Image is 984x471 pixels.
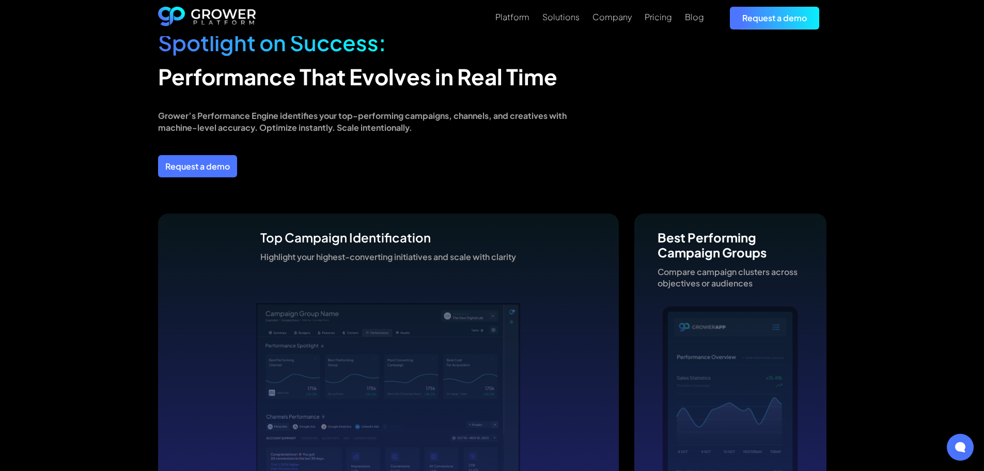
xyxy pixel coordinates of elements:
[730,7,819,29] a: Request a demo
[158,155,237,177] a: Request a demo
[158,110,599,133] p: Grower’s Performance Engine identifies your top-performing campaigns, channels, and creatives wit...
[685,11,704,23] a: Blog
[260,230,431,245] strong: Top Campaign Identification
[645,11,672,23] a: Pricing
[658,266,803,290] p: Compare campaign clusters across objectives or audiences
[645,12,672,22] div: Pricing
[658,230,803,260] h4: Best Performing Campaign Groups
[158,63,557,90] strong: Performance That Evolves in Real Time
[542,12,580,22] div: Solutions
[158,28,386,56] span: Spotlight on Success:
[685,12,704,22] div: Blog
[495,12,529,22] div: Platform
[592,11,632,23] a: Company
[495,11,529,23] a: Platform
[158,7,256,29] a: home
[592,12,632,22] div: Company
[260,251,516,263] p: Highlight your highest-converting initiatives and scale with clarity
[542,11,580,23] a: Solutions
